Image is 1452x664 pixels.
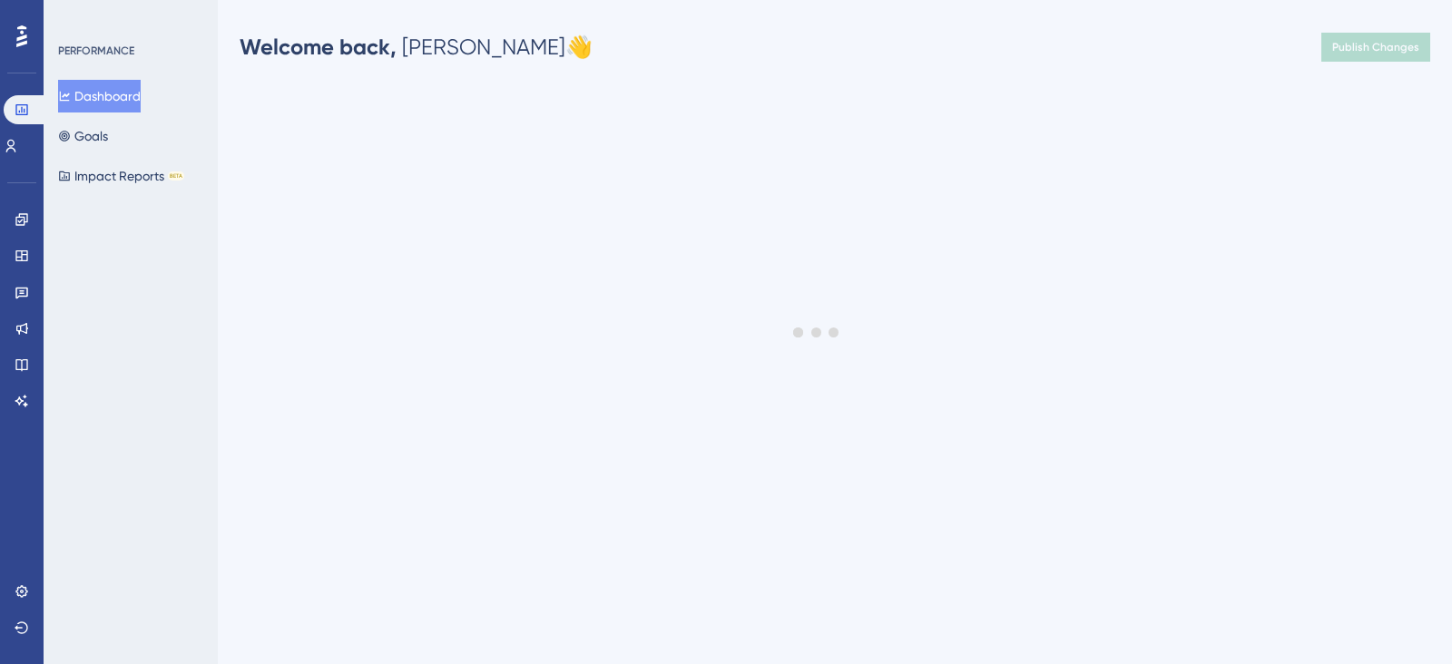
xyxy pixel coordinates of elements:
[58,120,108,152] button: Goals
[168,171,184,181] div: BETA
[58,80,141,112] button: Dashboard
[1332,40,1419,54] span: Publish Changes
[240,33,593,62] div: [PERSON_NAME] 👋
[240,34,397,60] span: Welcome back,
[58,160,184,192] button: Impact ReportsBETA
[1321,33,1430,62] button: Publish Changes
[58,44,134,58] div: PERFORMANCE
